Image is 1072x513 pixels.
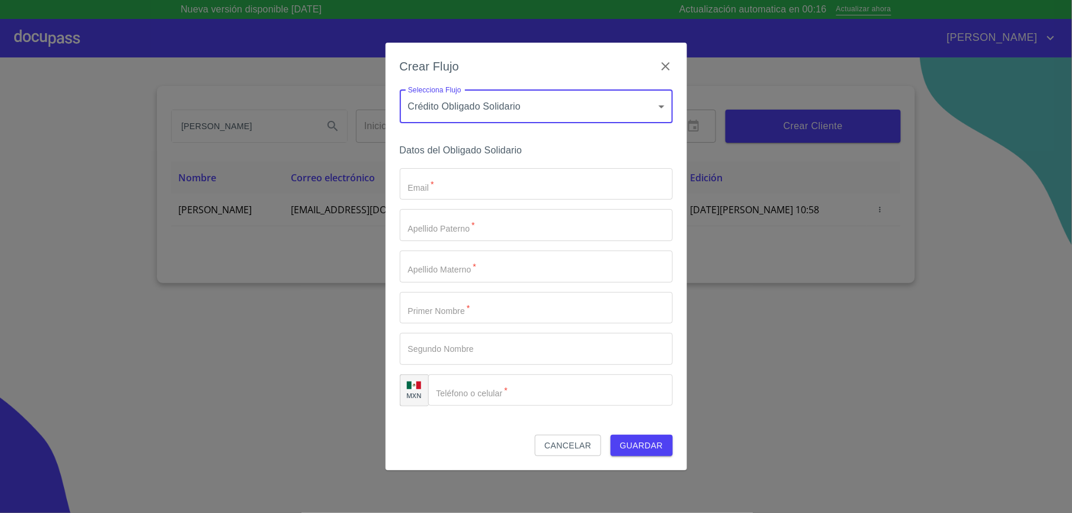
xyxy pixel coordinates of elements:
[535,435,601,457] button: Cancelar
[407,381,421,390] img: R93DlvwvvjP9fbrDwZeCRYBHk45OWMq+AAOlFVsxT89f82nwPLnD58IP7+ANJEaWYhP0Tx8kkA0WlQMPQsAAgwAOmBj20AXj6...
[400,90,673,123] div: Crédito Obligado Solidario
[611,435,673,457] button: Guardar
[407,391,422,400] p: MXN
[544,438,591,453] span: Cancelar
[620,438,663,453] span: Guardar
[400,142,673,159] h6: Datos del Obligado Solidario
[400,57,460,76] h6: Crear Flujo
